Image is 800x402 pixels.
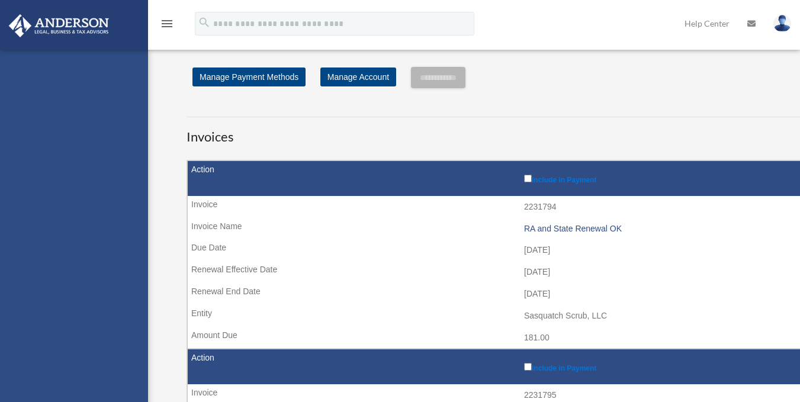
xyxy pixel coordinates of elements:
[524,175,532,182] input: Include in Payment
[524,363,532,371] input: Include in Payment
[160,21,174,31] a: menu
[320,67,396,86] a: Manage Account
[198,16,211,29] i: search
[773,15,791,32] img: User Pic
[192,67,306,86] a: Manage Payment Methods
[5,14,113,37] img: Anderson Advisors Platinum Portal
[160,17,174,31] i: menu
